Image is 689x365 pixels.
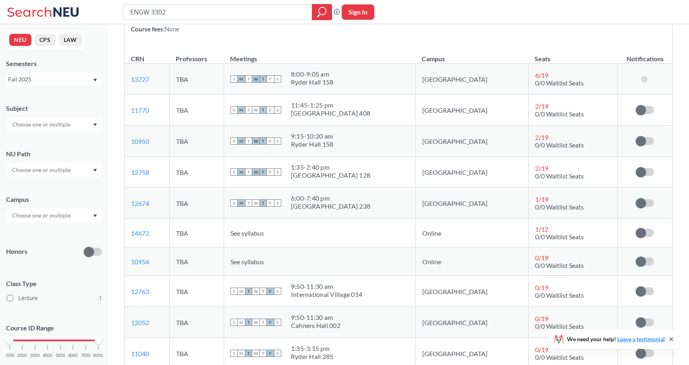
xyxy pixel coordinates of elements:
span: W [252,199,259,207]
input: Choose one or multiple [8,120,76,129]
span: T [245,168,252,176]
span: F [267,75,274,83]
span: M [238,137,245,145]
svg: magnifying glass [317,6,327,18]
td: [GEOGRAPHIC_DATA] [415,188,528,219]
td: TBA [169,276,224,307]
td: Online [415,247,528,276]
span: T [259,75,267,83]
p: Honors [6,247,27,256]
td: TBA [169,307,224,338]
span: 0/0 Waitlist Seats [535,110,584,118]
span: 1 / 19 [535,195,548,203]
span: T [259,350,267,357]
span: M [238,168,245,176]
div: [GEOGRAPHIC_DATA] 238 [291,202,370,210]
div: Dropdown arrow [6,209,102,222]
span: T [259,319,267,326]
span: T [245,137,252,145]
span: 0 / 19 [535,346,548,353]
a: 12763 [131,288,149,295]
span: S [274,319,281,326]
div: 1:35 - 3:15 pm [291,344,334,353]
span: 1000 [5,353,15,358]
td: TBA [169,157,224,188]
th: Meetings [224,46,415,64]
td: [GEOGRAPHIC_DATA] [415,64,528,95]
span: 0 / 19 [535,315,548,322]
div: [GEOGRAPHIC_DATA] 408 [291,109,370,117]
span: F [267,106,274,114]
span: See syllabus [230,258,264,265]
span: S [274,199,281,207]
td: TBA [169,247,224,276]
input: Class, professor, course number, "phrase" [129,5,306,19]
span: F [267,288,274,295]
span: 0/0 Waitlist Seats [535,233,584,241]
div: 11:45 - 1:25 pm [291,101,370,109]
a: 13727 [131,75,149,83]
span: M [238,199,245,207]
a: 12052 [131,319,149,326]
div: 6:00 - 7:40 pm [291,194,370,202]
span: S [230,199,238,207]
span: Class Type [6,279,102,288]
span: 0/0 Waitlist Seats [535,261,584,269]
span: 2000 [17,353,27,358]
td: TBA [169,126,224,157]
span: M [238,75,245,83]
button: NEU [9,34,31,46]
span: W [252,168,259,176]
span: 5000 [56,353,65,358]
span: T [259,106,267,114]
span: T [259,168,267,176]
span: See syllabus [230,229,264,237]
span: 0 / 19 [535,284,548,291]
div: 1:35 - 2:40 pm [291,163,370,171]
span: W [252,319,259,326]
span: 4000 [43,353,52,358]
span: T [245,75,252,83]
span: S [274,288,281,295]
td: TBA [169,64,224,95]
div: Fall 2025Dropdown arrow [6,73,102,86]
span: S [230,106,238,114]
td: Online [415,219,528,247]
span: F [267,199,274,207]
div: 9:15 - 10:20 am [291,132,334,140]
span: 2 / 19 [535,102,548,110]
span: M [238,288,245,295]
span: 0/0 Waitlist Seats [535,353,584,361]
a: 12674 [131,199,149,207]
span: S [230,319,238,326]
span: 1 / 12 [535,225,548,233]
a: Leave a testimonial [617,336,665,342]
label: Lecture [7,293,102,303]
span: S [230,75,238,83]
span: S [274,106,281,114]
div: Ryder Hall 158 [291,78,334,86]
th: Notifications [618,46,672,64]
svg: Dropdown arrow [93,79,97,82]
span: T [245,350,252,357]
span: 1 [99,294,102,303]
span: T [259,199,267,207]
span: T [245,319,252,326]
span: T [259,137,267,145]
span: None [165,25,179,33]
td: TBA [169,219,224,247]
span: M [238,106,245,114]
a: 11770 [131,106,149,114]
span: 0/0 Waitlist Seats [535,79,584,87]
span: M [238,350,245,357]
span: 0/0 Waitlist Seats [535,172,584,180]
div: Semesters [6,59,102,68]
a: 11040 [131,350,149,357]
div: 9:50 - 11:30 am [291,282,362,290]
span: T [245,288,252,295]
span: 3000 [30,353,40,358]
div: CRN [131,54,144,63]
div: Cahners Hall 002 [291,321,340,330]
span: 0/0 Waitlist Seats [535,291,584,299]
td: TBA [169,188,224,219]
